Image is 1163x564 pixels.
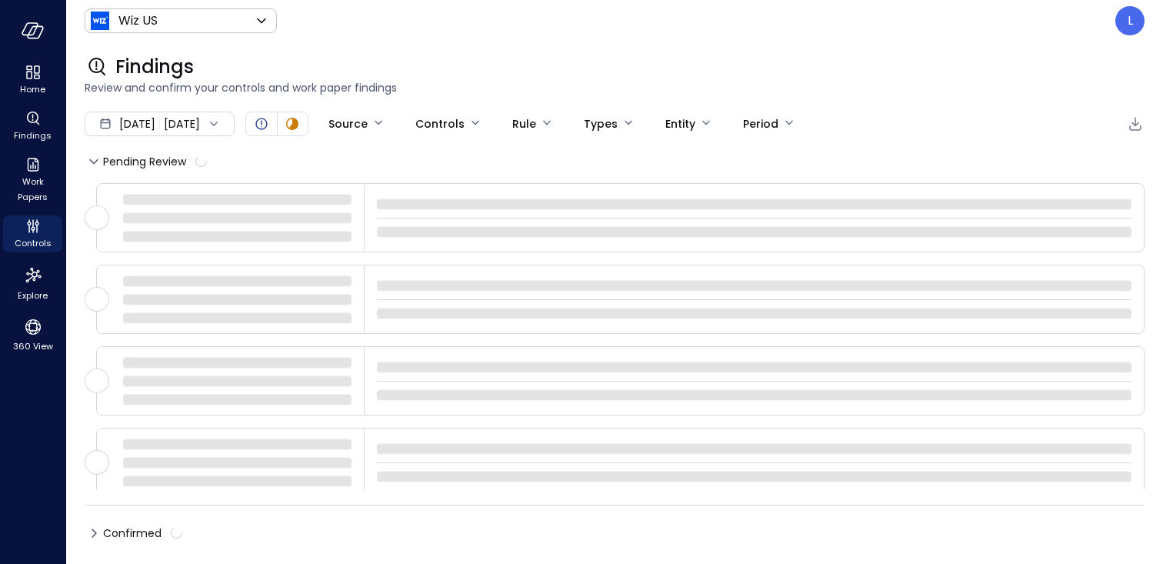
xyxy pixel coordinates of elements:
[103,521,182,546] span: Confirmed
[15,235,52,251] span: Controls
[665,111,695,137] div: Entity
[415,111,465,137] div: Controls
[18,288,48,303] span: Explore
[1115,6,1145,35] div: Lee
[9,174,56,205] span: Work Papers
[3,62,62,98] div: Home
[3,314,62,355] div: 360 View
[14,128,52,143] span: Findings
[13,339,53,354] span: 360 View
[3,215,62,252] div: Controls
[91,12,109,30] img: Icon
[1128,12,1133,30] p: L
[512,111,536,137] div: Rule
[3,262,62,305] div: Explore
[743,111,778,137] div: Period
[115,55,194,79] span: Findings
[119,115,155,132] span: [DATE]
[3,154,62,206] div: Work Papers
[328,111,368,137] div: Source
[584,111,618,137] div: Types
[103,149,207,174] span: Pending Review
[195,155,207,167] span: calculating...
[3,108,62,145] div: Findings
[170,526,182,539] span: calculating...
[20,82,45,97] span: Home
[252,115,271,133] div: Open
[118,12,158,30] p: Wiz US
[283,115,302,133] div: In Progress
[85,79,1145,96] span: Review and confirm your controls and work paper findings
